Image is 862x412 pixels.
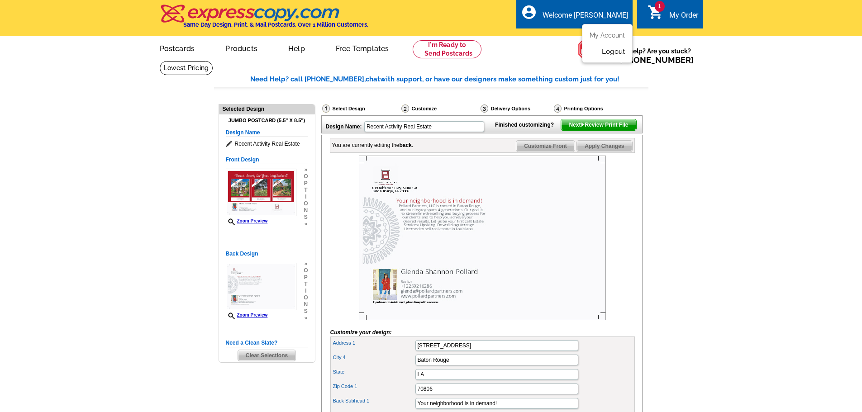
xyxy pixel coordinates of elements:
[226,128,308,137] h5: Design Name
[183,21,368,28] h4: Same Day Design, Print, & Mail Postcards. Over 1 Million Customers.
[304,200,308,207] span: o
[226,156,308,164] h5: Front Design
[322,104,330,113] img: Select Design
[400,142,412,148] b: back
[304,180,308,187] span: p
[304,308,308,315] span: s
[516,141,575,152] span: Customize Front
[304,267,308,274] span: o
[480,104,553,115] div: Delivery Options
[602,47,625,55] a: Logout
[648,10,698,21] a: 1 shopping_cart My Order
[333,383,414,390] label: Zip Code 1
[304,260,308,267] span: »
[553,104,633,115] div: Printing Options
[521,4,537,20] i: account_circle
[304,221,308,227] span: »
[226,118,308,123] h4: Jumbo Postcard (5.5" x 8.5")
[554,104,562,113] img: Printing Options & Summary
[304,207,308,214] span: n
[226,263,296,311] img: Z18879762_00001_2.jpg
[605,55,694,65] span: Call
[226,313,268,317] a: Zoom Preview
[481,104,488,113] img: Delivery Options
[211,37,272,58] a: Products
[681,202,862,412] iframe: LiveChat chat widget
[578,36,605,62] img: help
[304,281,308,288] span: t
[333,354,414,361] label: City 4
[226,339,308,347] h5: Need a Clean Slate?
[219,104,315,113] div: Selected Design
[605,47,698,65] span: Need help? Are you stuck?
[359,156,606,320] img: Z18879762_00001_2.jpg
[326,123,362,130] strong: Design Name:
[226,139,308,148] span: Recent Activity Real Estate
[333,368,414,376] label: State
[304,166,308,173] span: »
[304,315,308,322] span: »
[226,169,296,217] img: Z18879762_00001_1.jpg
[304,187,308,194] span: t
[561,119,636,130] span: Next Review Print File
[304,194,308,200] span: i
[655,1,665,12] span: 1
[226,250,308,258] h5: Back Design
[590,32,625,39] a: My Account
[304,294,308,301] span: o
[321,104,400,115] div: Select Design
[330,329,392,336] i: Customize your design:
[304,288,308,294] span: i
[226,218,268,223] a: Zoom Preview
[333,397,414,405] label: Back Subhead 1
[401,104,409,113] img: Customize
[304,173,308,180] span: o
[145,37,210,58] a: Postcards
[543,11,628,24] div: Welcome [PERSON_NAME]
[581,123,585,127] img: button-next-arrow-white.png
[648,4,664,20] i: shopping_cart
[333,339,414,347] label: Address 1
[669,11,698,24] div: My Order
[160,11,368,28] a: Same Day Design, Print, & Mail Postcards. Over 1 Million Customers.
[620,55,694,65] a: [PHONE_NUMBER]
[321,37,404,58] a: Free Templates
[238,350,295,361] span: Clear Selections
[495,122,559,128] strong: Finished customizing?
[304,214,308,221] span: s
[400,104,480,115] div: Customize
[577,141,632,152] span: Apply Changes
[366,75,380,83] span: chat
[332,141,414,149] div: You are currently editing the .
[304,274,308,281] span: p
[274,37,319,58] a: Help
[304,301,308,308] span: n
[250,74,648,85] div: Need Help? call [PHONE_NUMBER], with support, or have our designers make something custom just fo...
